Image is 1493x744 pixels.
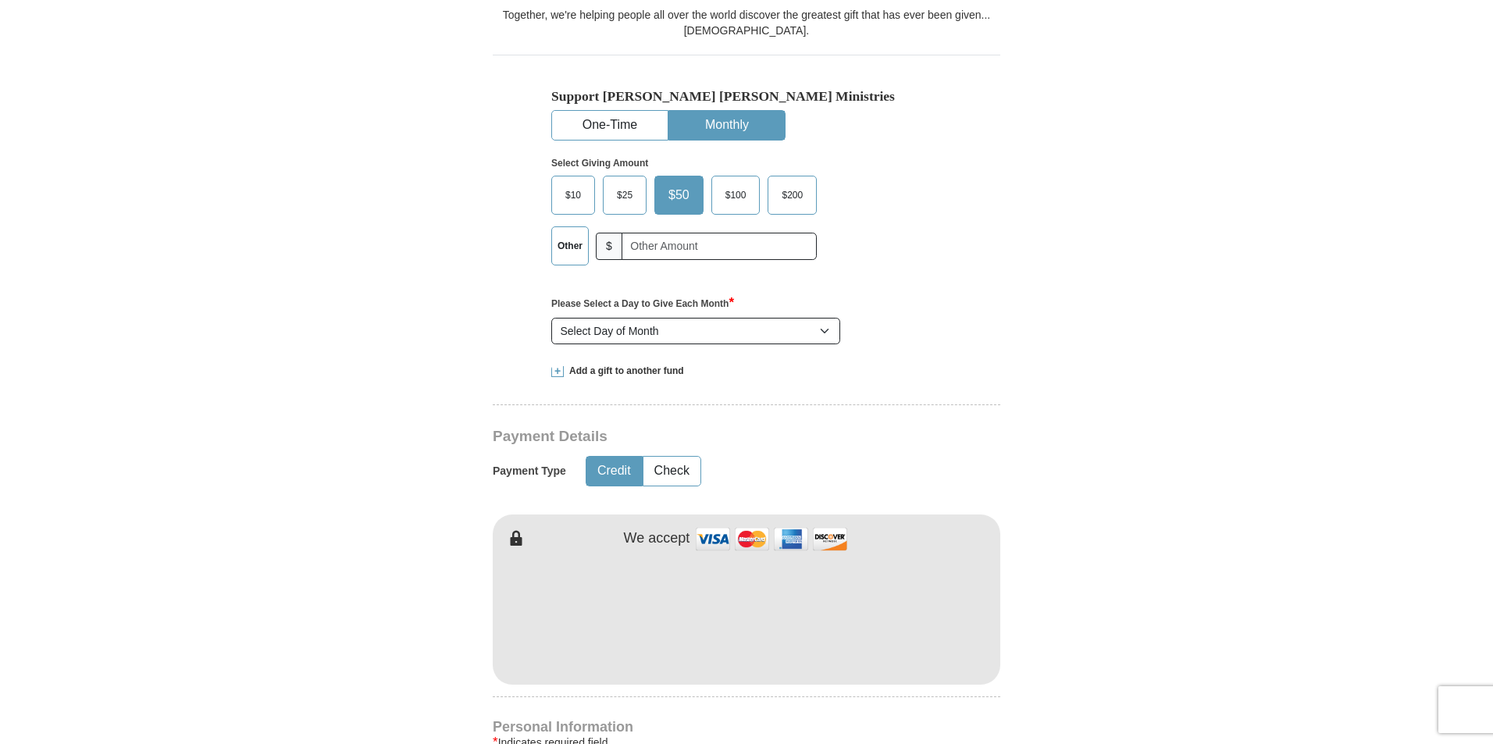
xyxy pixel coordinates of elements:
[609,183,640,207] span: $25
[551,158,648,169] strong: Select Giving Amount
[669,111,785,140] button: Monthly
[551,298,734,309] strong: Please Select a Day to Give Each Month
[643,457,700,486] button: Check
[596,233,622,260] span: $
[551,88,942,105] h5: Support [PERSON_NAME] [PERSON_NAME] Ministries
[558,183,589,207] span: $10
[493,7,1000,38] div: Together, we're helping people all over the world discover the greatest gift that has ever been g...
[718,183,754,207] span: $100
[493,721,1000,733] h4: Personal Information
[552,227,588,265] label: Other
[624,530,690,547] h4: We accept
[564,365,684,378] span: Add a gift to another fund
[493,465,566,478] h5: Payment Type
[552,111,668,140] button: One-Time
[622,233,817,260] input: Other Amount
[493,428,891,446] h3: Payment Details
[586,457,642,486] button: Credit
[693,522,850,556] img: credit cards accepted
[661,183,697,207] span: $50
[774,183,811,207] span: $200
